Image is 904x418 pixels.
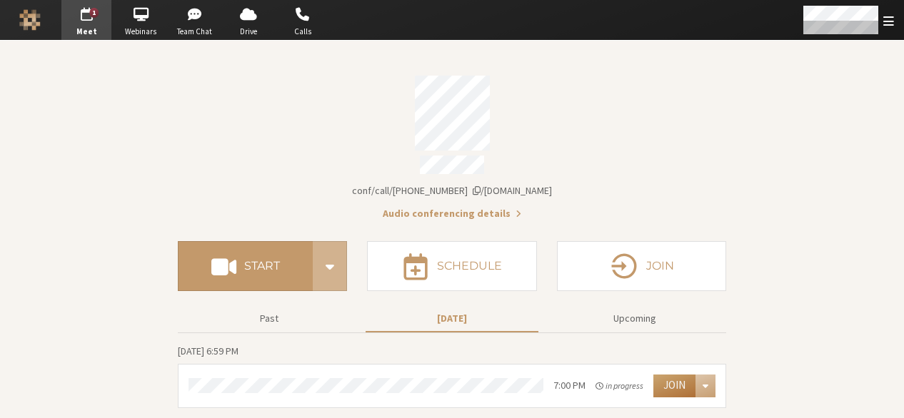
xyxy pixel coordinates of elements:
span: Copy my meeting room link [352,184,552,197]
button: Join [653,374,695,397]
iframe: Chat [868,381,893,408]
h4: Schedule [437,260,502,272]
button: Join [557,241,726,291]
button: Past [183,306,356,331]
button: [DATE] [366,306,538,331]
h4: Start [244,260,280,272]
span: Meet [61,26,111,38]
h4: Join [646,260,674,272]
div: 7:00 PM [553,378,586,393]
span: [DATE] 6:59 PM [178,345,238,357]
button: Audio conferencing details [383,206,521,221]
span: Calls [278,26,328,38]
section: Account details [178,66,726,221]
button: Upcoming [548,306,721,331]
div: 1 [90,8,99,18]
section: Today's Meetings [178,343,726,408]
button: Copy my meeting room linkCopy my meeting room link [352,183,552,198]
img: Iotum [19,9,41,31]
div: Start conference options [313,241,347,291]
button: Schedule [367,241,536,291]
em: in progress [596,379,643,392]
button: Start [178,241,313,291]
div: Open menu [695,374,715,397]
span: Drive [224,26,273,38]
span: Webinars [116,26,166,38]
span: Team Chat [170,26,220,38]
